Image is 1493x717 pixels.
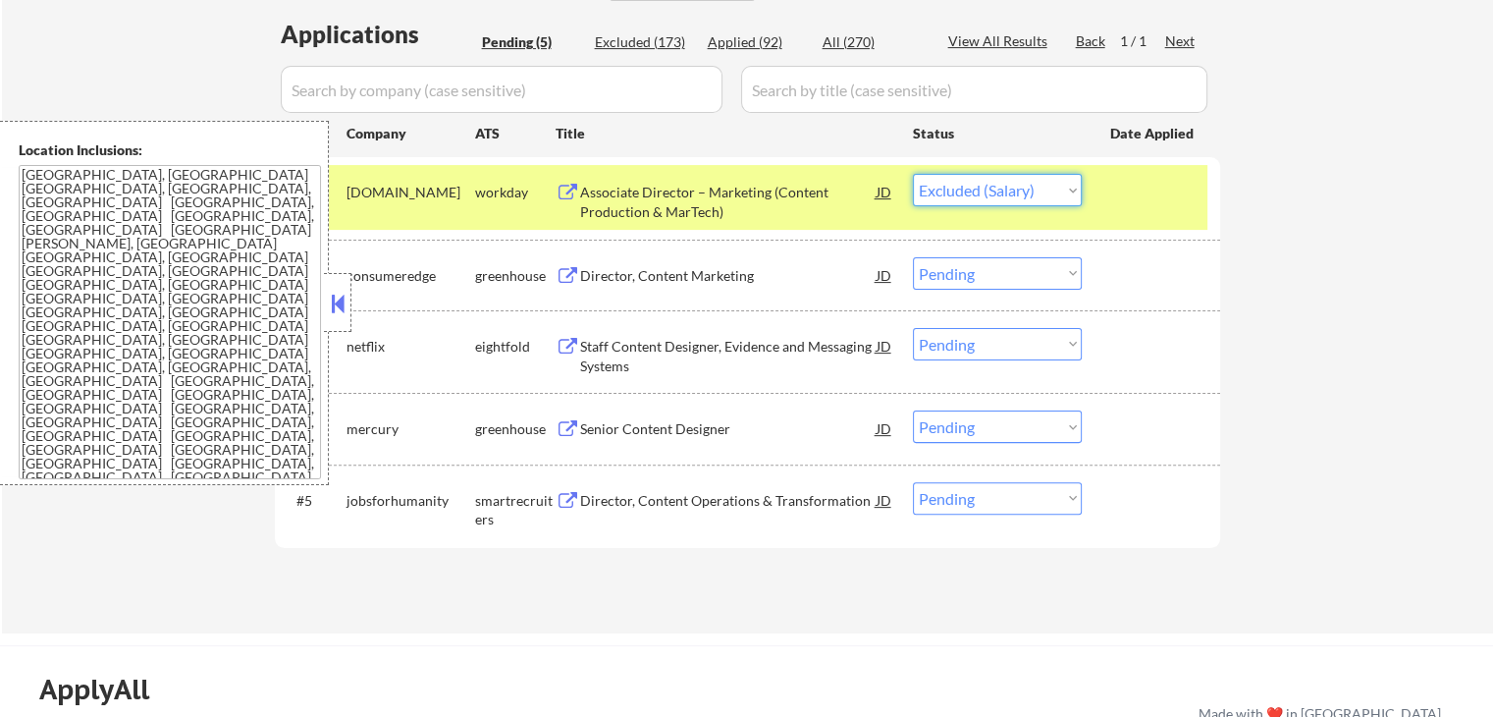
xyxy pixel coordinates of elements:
div: Back [1076,31,1107,51]
div: JD [875,411,894,446]
div: Location Inclusions: [19,140,321,160]
div: #5 [296,491,331,511]
div: netflix [347,337,475,357]
div: Applied (92) [708,32,806,52]
div: Staff Content Designer, Evidence and Messaging Systems [580,337,877,375]
input: Search by company (case sensitive) [281,66,722,113]
div: JD [875,482,894,518]
div: Senior Content Designer [580,419,877,439]
div: JD [875,257,894,293]
div: Status [913,115,1082,150]
div: Next [1165,31,1197,51]
div: Company [347,124,475,143]
div: mercury [347,419,475,439]
div: Applications [281,23,475,46]
div: Director, Content Marketing [580,266,877,286]
div: Title [556,124,894,143]
div: greenhouse [475,419,556,439]
div: Director, Content Operations & Transformation [580,491,877,511]
div: greenhouse [475,266,556,286]
div: All (270) [823,32,921,52]
div: jobsforhumanity [347,491,475,511]
div: Pending (5) [482,32,580,52]
div: View All Results [948,31,1053,51]
input: Search by title (case sensitive) [741,66,1207,113]
div: [DOMAIN_NAME] [347,183,475,202]
div: JD [875,174,894,209]
div: ApplyAll [39,673,172,706]
div: JD [875,328,894,363]
div: eightfold [475,337,556,357]
div: workday [475,183,556,202]
div: 1 / 1 [1120,31,1165,51]
div: Associate Director – Marketing (Content Production & MarTech) [580,183,877,221]
div: Date Applied [1110,124,1197,143]
div: Excluded (173) [595,32,693,52]
div: ATS [475,124,556,143]
div: smartrecruiters [475,491,556,529]
div: consumeredge [347,266,475,286]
